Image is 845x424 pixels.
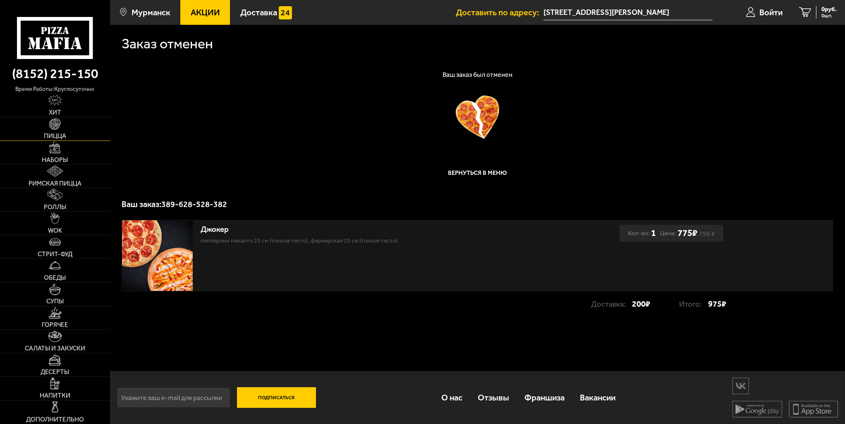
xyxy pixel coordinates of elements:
[517,383,572,412] a: Франшиза
[759,8,783,17] span: Войти
[122,37,213,51] h1: Заказ отменен
[660,225,676,242] span: Цена:
[679,296,708,313] p: Итого:
[41,369,69,375] span: Десерты
[591,296,632,313] p: Доставка:
[191,8,220,17] span: Акции
[708,295,726,312] strong: 975 ₽
[49,110,61,116] span: Хит
[279,6,292,19] img: 15daf4d41897b9f0e9f617042186c801.svg
[26,417,84,423] span: Дополнительно
[40,393,70,399] span: Напитки
[44,204,66,210] span: Роллы
[29,181,81,187] span: Римская пицца
[628,225,656,242] div: Кол-во:
[122,71,833,78] h1: Ваш заказ был отменен
[122,200,833,208] p: Ваш заказ: 389-628-528-382
[240,8,277,17] span: Доставка
[632,295,650,312] strong: 200 ₽
[543,5,713,20] span: Мурманск, улица Магомета Гаджиева, 14
[677,228,697,239] b: 775 ₽
[201,225,534,234] div: Джокер
[821,13,837,19] span: 0 шт.
[42,157,68,163] span: Наборы
[46,298,64,305] span: Супы
[434,383,470,412] a: О нас
[572,383,623,412] a: Вакансии
[699,231,715,236] s: 798 ₽
[651,225,656,242] b: 1
[201,236,534,245] p: Пепперони Пиканто 25 см (тонкое тесто), Фермерская 25 см (тонкое тесто).
[117,387,230,408] input: Укажите ваш e-mail для рассылки
[38,251,72,257] span: Стрит-фуд
[44,133,66,139] span: Пицца
[456,8,543,17] span: Доставить по адресу:
[470,383,517,412] a: Отзывы
[122,160,833,187] a: Вернуться в меню
[543,5,713,20] input: Ваш адрес доставки
[48,228,62,234] span: WOK
[733,379,749,393] img: vk
[25,345,85,352] span: Салаты и закуски
[44,275,66,281] span: Обеды
[132,8,170,17] span: Мурманск
[42,322,68,328] span: Горячее
[821,6,837,12] span: 0 руб.
[237,387,316,408] button: Подписаться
